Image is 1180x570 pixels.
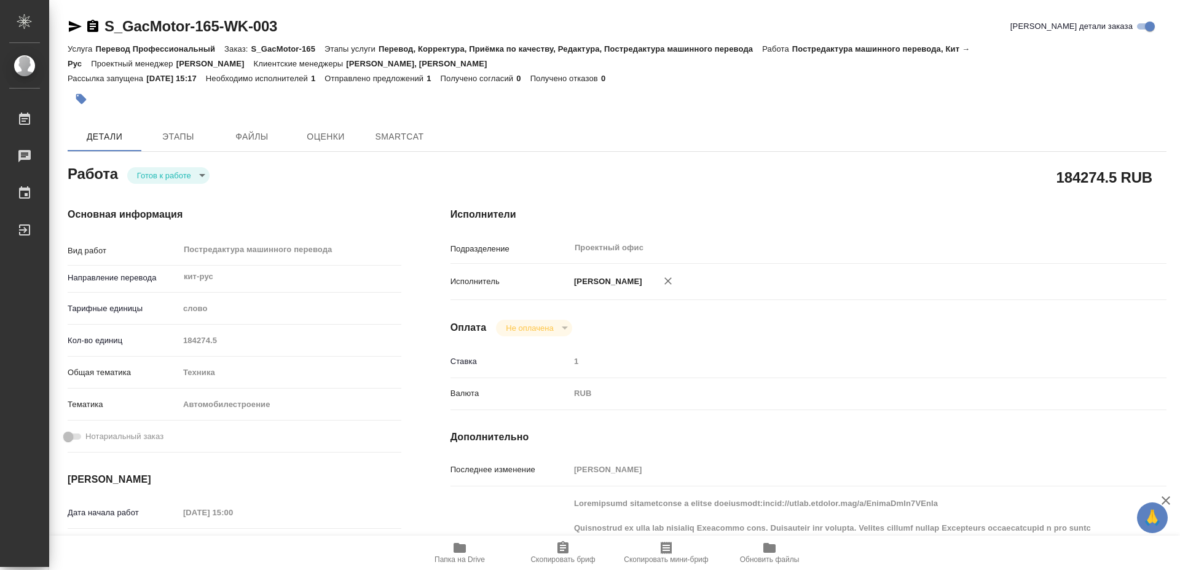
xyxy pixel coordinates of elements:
h4: Оплата [450,320,487,335]
p: Клиентские менеджеры [254,59,347,68]
h2: 184274.5 RUB [1056,167,1152,188]
p: 0 [601,74,615,83]
span: [PERSON_NAME] детали заказа [1010,20,1133,33]
input: Пустое поле [570,461,1107,478]
span: Скопировать бриф [530,555,595,564]
button: Скопировать бриф [511,536,615,570]
span: SmartCat [370,129,429,144]
div: RUB [570,383,1107,404]
p: Получено отказов [530,74,601,83]
p: Этапы услуги [324,44,379,53]
button: 🙏 [1137,502,1168,533]
p: Проектный менеджер [91,59,176,68]
div: слово [179,298,401,319]
div: Готов к работе [127,167,210,184]
p: Перевод Профессиональный [95,44,224,53]
p: [PERSON_NAME] [570,275,642,288]
button: Папка на Drive [408,536,511,570]
p: Тематика [68,398,179,411]
input: Пустое поле [570,352,1107,370]
p: [DATE] 15:17 [146,74,206,83]
span: Файлы [222,129,281,144]
p: Получено согласий [441,74,517,83]
p: Перевод, Корректура, Приёмка по качеству, Редактура, Постредактура машинного перевода [379,44,762,53]
p: Рассылка запущена [68,74,146,83]
button: Добавить тэг [68,85,95,113]
button: Готов к работе [133,170,195,181]
p: Подразделение [450,243,570,255]
p: S_GacMotor-165 [251,44,325,53]
button: Скопировать ссылку для ЯМессенджера [68,19,82,34]
h4: Исполнители [450,207,1166,222]
p: Услуга [68,44,95,53]
p: Ставка [450,355,570,368]
h4: [PERSON_NAME] [68,472,401,487]
div: Готов к работе [496,320,572,336]
span: 🙏 [1142,505,1163,531]
p: [PERSON_NAME], [PERSON_NAME] [346,59,496,68]
p: 1 [311,74,324,83]
h2: Работа [68,162,118,184]
input: Пустое поле [179,331,401,349]
p: Кол-во единиц [68,334,179,347]
span: Обновить файлы [740,555,800,564]
p: 1 [427,74,440,83]
button: Скопировать ссылку [85,19,100,34]
input: Пустое поле [179,504,286,521]
p: Вид работ [68,245,179,257]
p: Заказ: [224,44,251,53]
button: Удалить исполнителя [655,267,682,295]
p: Отправлено предложений [324,74,427,83]
h4: Дополнительно [450,430,1166,445]
p: Работа [762,44,792,53]
p: Исполнитель [450,275,570,288]
span: Оценки [296,129,355,144]
p: Направление перевода [68,272,179,284]
p: Общая тематика [68,366,179,379]
p: Дата начала работ [68,507,179,519]
span: Нотариальный заказ [85,430,163,443]
span: Этапы [149,129,208,144]
button: Обновить файлы [718,536,821,570]
p: Необходимо исполнителей [206,74,311,83]
span: Скопировать мини-бриф [624,555,708,564]
p: Последнее изменение [450,464,570,476]
h4: Основная информация [68,207,401,222]
p: Валюта [450,387,570,400]
p: Тарифные единицы [68,303,179,315]
button: Скопировать мини-бриф [615,536,718,570]
div: Техника [179,362,401,383]
div: Автомобилестроение [179,394,401,415]
span: Папка на Drive [435,555,485,564]
p: 0 [516,74,530,83]
span: Детали [75,129,134,144]
p: [PERSON_NAME] [176,59,254,68]
a: S_GacMotor-165-WK-003 [104,18,277,34]
button: Не оплачена [502,323,557,333]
